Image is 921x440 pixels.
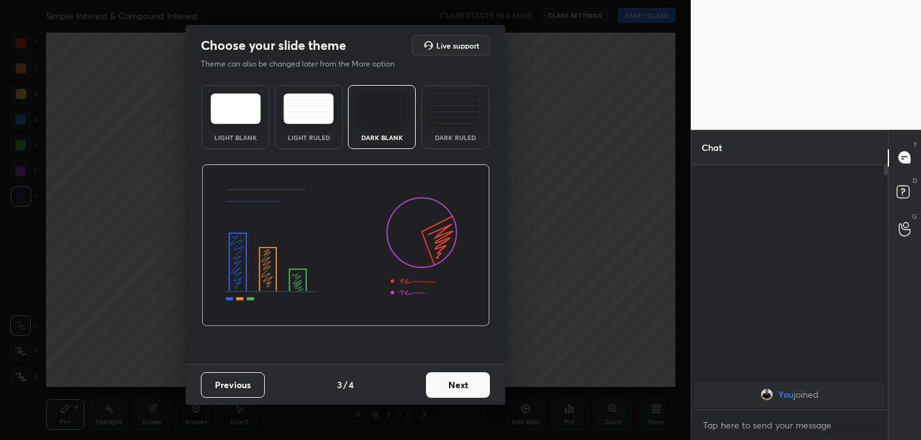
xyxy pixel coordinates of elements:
[436,42,479,49] h5: Live support
[356,134,407,141] div: Dark Blank
[337,378,342,391] h4: 3
[283,93,334,124] img: lightRuledTheme.5fabf969.svg
[210,134,261,141] div: Light Blank
[426,372,490,398] button: Next
[794,389,819,400] span: joined
[760,388,773,401] img: 9107ca6834834495b00c2eb7fd6a1f67.jpg
[691,130,732,164] p: Chat
[430,93,480,124] img: darkRuledTheme.de295e13.svg
[357,93,407,124] img: darkTheme.f0cc69e5.svg
[913,176,917,185] p: D
[913,140,917,150] p: T
[778,389,794,400] span: You
[210,93,261,124] img: lightTheme.e5ed3b09.svg
[201,164,490,327] img: darkThemeBanner.d06ce4a2.svg
[912,212,917,221] p: G
[283,134,335,141] div: Light Ruled
[691,379,888,410] div: grid
[343,378,347,391] h4: /
[201,372,265,398] button: Previous
[430,134,481,141] div: Dark Ruled
[201,58,408,70] p: Theme can also be changed later from the More option
[349,378,354,391] h4: 4
[201,37,346,54] h2: Choose your slide theme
